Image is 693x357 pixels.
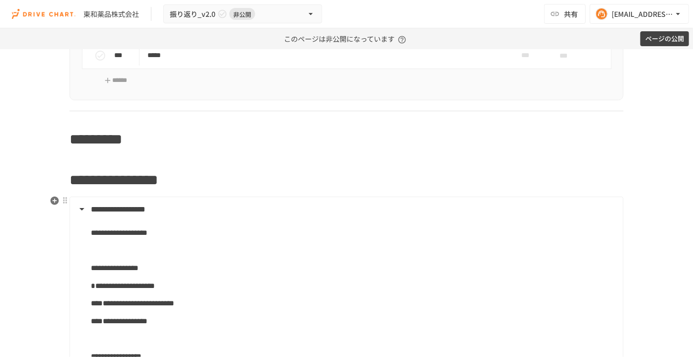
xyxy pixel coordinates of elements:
button: 共有 [544,4,586,24]
span: 振り返り_v2.0 [170,8,215,20]
p: このページは非公開になっています [284,28,409,49]
span: 共有 [564,8,578,19]
button: [EMAIL_ADDRESS][DOMAIN_NAME] [590,4,689,24]
div: [EMAIL_ADDRESS][DOMAIN_NAME] [612,8,673,20]
img: i9VDDS9JuLRLX3JIUyK59LcYp6Y9cayLPHs4hOxMB9W [12,6,75,22]
span: 非公開 [229,9,255,19]
div: 東和薬品株式会社 [83,9,139,19]
button: ページの公開 [640,31,689,47]
button: status [90,46,110,66]
button: 振り返り_v2.0非公開 [163,4,322,24]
